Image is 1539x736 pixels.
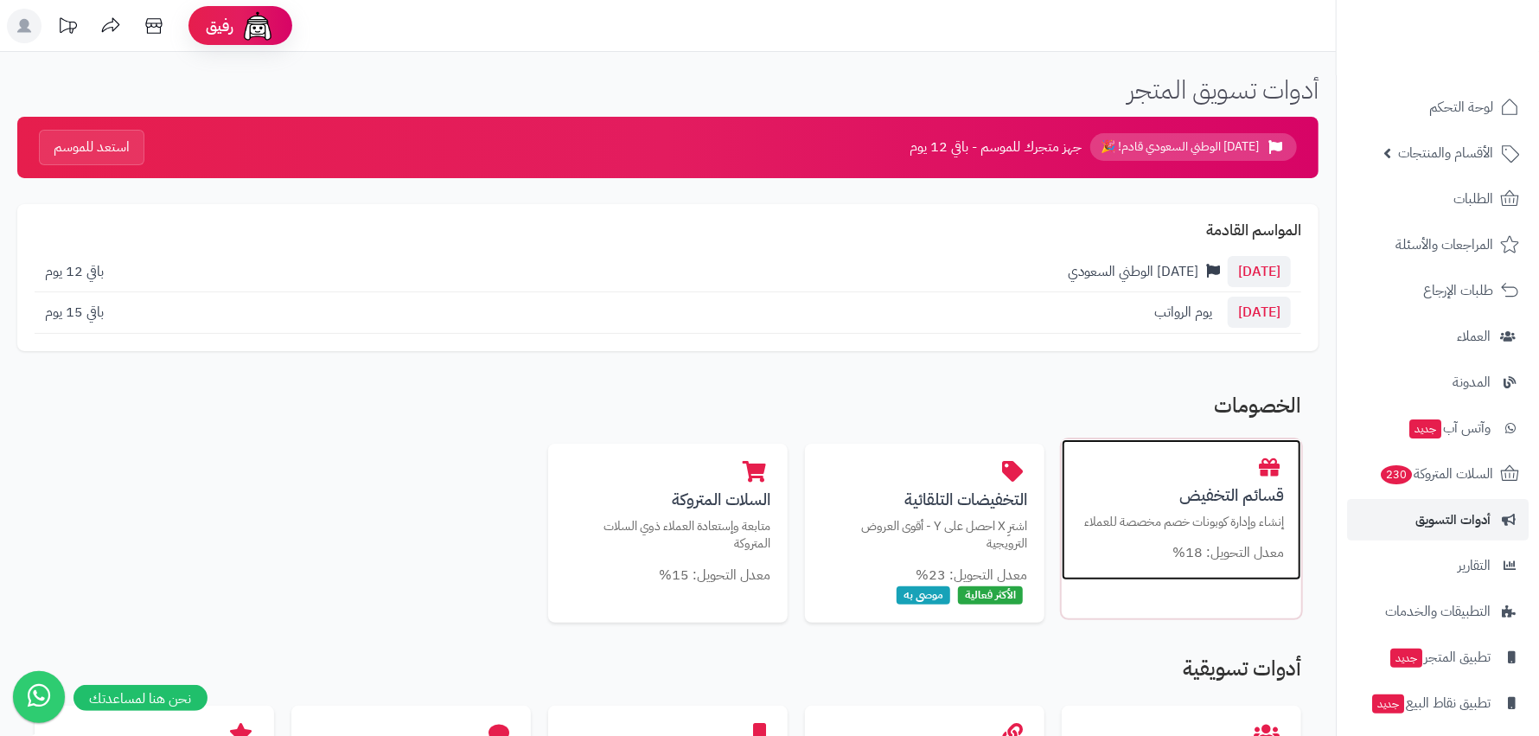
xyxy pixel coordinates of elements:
span: المراجعات والأسئلة [1395,233,1493,257]
p: متابعة وإستعادة العملاء ذوي السلات المتروكة [565,517,770,553]
span: التطبيقات والخدمات [1385,599,1491,624]
span: [DATE] [1228,297,1291,328]
span: الأكثر فعالية [958,586,1023,605]
span: الطلبات [1453,187,1493,211]
a: لوحة التحكم [1347,86,1529,128]
span: العملاء [1457,324,1491,349]
button: استعد للموسم [39,130,144,165]
h3: التخفيضات التلقائية [822,490,1027,509]
span: جهز متجرك للموسم - باقي 12 يوم [910,138,1082,157]
small: معدل التحويل: 18% [1172,542,1284,563]
span: تطبيق المتجر [1389,645,1491,669]
span: جديد [1390,649,1422,668]
a: التقارير [1347,545,1529,586]
span: [DATE] [1228,256,1291,287]
span: باقي 12 يوم [45,261,104,282]
p: اشترِ X احصل على Y - أقوى العروض الترويجية [822,517,1027,553]
span: وآتس آب [1408,416,1491,440]
a: التطبيقات والخدمات [1347,591,1529,632]
a: أدوات التسويق [1347,499,1529,541]
a: الطلبات [1347,178,1529,220]
span: موصى به [897,586,950,605]
span: جديد [1409,419,1441,438]
span: السلات المتروكة [1379,462,1493,486]
span: المدونة [1453,370,1491,394]
span: لوحة التحكم [1429,95,1493,119]
span: 230 [1381,465,1412,484]
a: طلبات الإرجاع [1347,270,1529,311]
span: التقارير [1458,554,1491,578]
a: العملاء [1347,316,1529,357]
a: السلات المتروكة230 [1347,453,1529,495]
h3: السلات المتروكة [565,490,770,509]
h2: المواسم القادمة [35,221,1301,239]
h1: أدوات تسويق المتجر [1127,75,1319,104]
span: تطبيق نقاط البيع [1370,691,1491,715]
span: يوم الرواتب [1154,302,1212,323]
a: تطبيق المتجرجديد [1347,637,1529,678]
a: وآتس آبجديد [1347,407,1529,449]
span: باقي 15 يوم [45,302,104,323]
small: معدل التحويل: 23% [916,565,1027,586]
span: رفيق [206,16,233,36]
a: السلات المتروكةمتابعة وإستعادة العملاء ذوي السلات المتروكة معدل التحويل: 15% [548,444,788,603]
p: إنشاء وإدارة كوبونات خصم مخصصة للعملاء [1079,513,1284,531]
span: الأقسام والمنتجات [1398,141,1493,165]
h2: الخصومات [35,394,1301,426]
small: معدل التحويل: 15% [659,565,770,586]
span: [DATE] الوطني السعودي قادم! 🎉 [1090,133,1297,161]
h3: قسائم التخفيض [1079,486,1284,504]
span: جديد [1372,694,1404,714]
a: المدونة [1347,362,1529,403]
a: قسائم التخفيضإنشاء وإدارة كوبونات خصم مخصصة للعملاء معدل التحويل: 18% [1062,439,1301,581]
span: [DATE] الوطني السعودي [1068,261,1198,282]
a: التخفيضات التلقائيةاشترِ X احصل على Y - أقوى العروض الترويجية معدل التحويل: 23% الأكثر فعالية موص... [805,444,1044,623]
span: أدوات التسويق [1415,508,1491,532]
a: المراجعات والأسئلة [1347,224,1529,266]
img: ai-face.png [240,9,275,43]
h2: أدوات تسويقية [35,657,1301,688]
span: طلبات الإرجاع [1423,278,1493,303]
a: تحديثات المنصة [46,9,89,48]
a: تطبيق نقاط البيعجديد [1347,682,1529,724]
